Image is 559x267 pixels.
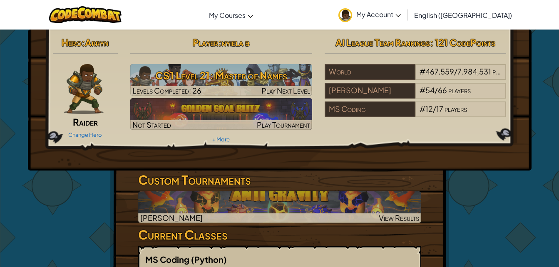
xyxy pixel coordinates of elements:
span: Levels Completed: 26 [132,86,201,95]
span: 66 [438,85,447,95]
div: World [325,64,415,80]
div: MS Coding [325,101,415,117]
span: Arryn [85,37,109,48]
img: Anti-gravity [138,191,421,223]
span: 12 [425,104,433,114]
span: My Account [356,10,401,19]
span: View Results [379,213,419,222]
span: 7,984,531 [457,67,491,76]
h3: CS1 Level 21: Master of Names [130,66,312,85]
span: / [454,67,457,76]
img: Golden Goal [130,98,312,130]
span: : 121 CodePoints [430,37,495,48]
span: players [448,85,471,95]
span: 17 [436,104,443,114]
span: Raider [73,116,98,128]
div: [PERSON_NAME] [325,83,415,99]
a: [PERSON_NAME]View Results [138,191,421,223]
img: raider-pose.png [64,64,104,114]
span: players [492,67,515,76]
span: Not Started [132,120,171,129]
a: English ([GEOGRAPHIC_DATA]) [410,4,516,26]
a: My Account [334,2,405,28]
span: : [82,37,85,48]
a: + More [212,136,230,143]
span: / [435,85,438,95]
span: Play Tournament [257,120,310,129]
span: / [433,104,436,114]
span: MS Coding [145,254,191,265]
img: avatar [338,8,352,22]
span: players [445,104,467,114]
a: My Courses [205,4,257,26]
span: 54 [425,85,435,95]
span: English ([GEOGRAPHIC_DATA]) [414,11,512,20]
span: # [420,104,425,114]
a: [PERSON_NAME]#54/66players [325,91,507,100]
h3: Current Classes [138,225,421,244]
a: Change Hero [68,131,102,138]
img: CS1 Level 21: Master of Names [130,64,312,96]
span: My Courses [209,11,246,20]
a: Not StartedPlay Tournament [130,98,312,130]
span: Player [193,37,218,48]
span: (Python) [191,254,227,265]
span: : [218,37,221,48]
a: MS Coding#12/17players [325,109,507,119]
span: Hero [62,37,82,48]
span: AI League Team Rankings [335,37,430,48]
a: World#467,559/7,984,531players [325,72,507,82]
span: [PERSON_NAME] [140,213,203,222]
span: nyiela b [221,37,249,48]
span: # [420,67,425,76]
span: 467,559 [425,67,454,76]
span: Play Next Level [261,86,310,95]
span: # [420,85,425,95]
img: CodeCombat logo [49,6,122,23]
h3: Custom Tournaments [138,171,421,189]
a: Play Next Level [130,64,312,96]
